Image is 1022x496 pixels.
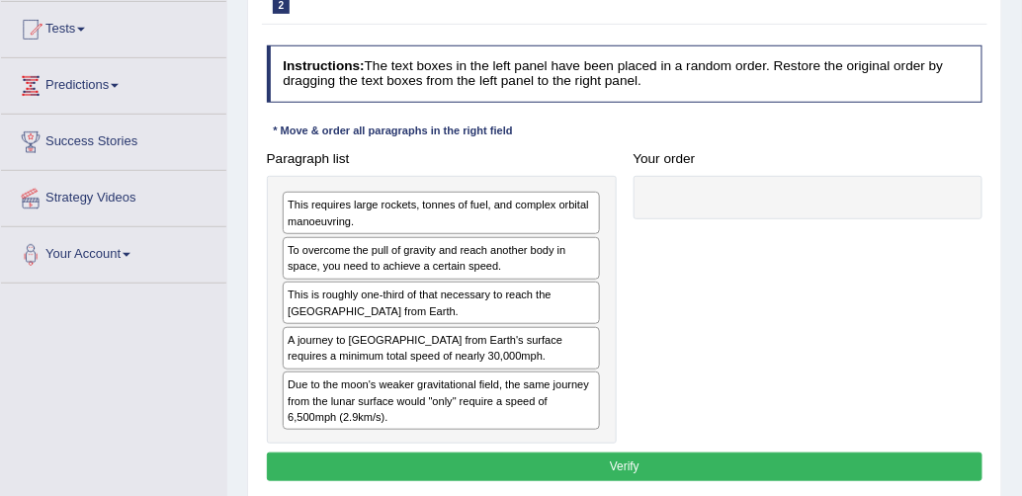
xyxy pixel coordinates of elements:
[1,58,226,108] a: Predictions
[283,192,600,234] div: This requires large rockets, tonnes of fuel, and complex orbital manoeuvring.
[267,453,983,481] button: Verify
[267,152,617,167] h4: Paragraph list
[283,372,600,430] div: Due to the moon's weaker gravitational field, the same journey from the lunar surface would "only...
[1,2,226,51] a: Tests
[1,171,226,220] a: Strategy Videos
[1,227,226,277] a: Your Account
[283,282,600,324] div: This is roughly one-third of that necessary to reach the [GEOGRAPHIC_DATA] from Earth.
[267,45,983,102] h4: The text boxes in the left panel have been placed in a random order. Restore the original order b...
[267,124,520,140] div: * Move & order all paragraphs in the right field
[283,327,600,370] div: A journey to [GEOGRAPHIC_DATA] from Earth's surface requires a minimum total speed of nearly 30,0...
[634,152,983,167] h4: Your order
[283,58,364,73] b: Instructions:
[283,237,600,280] div: To overcome the pull of gravity and reach another body in space, you need to achieve a certain sp...
[1,115,226,164] a: Success Stories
